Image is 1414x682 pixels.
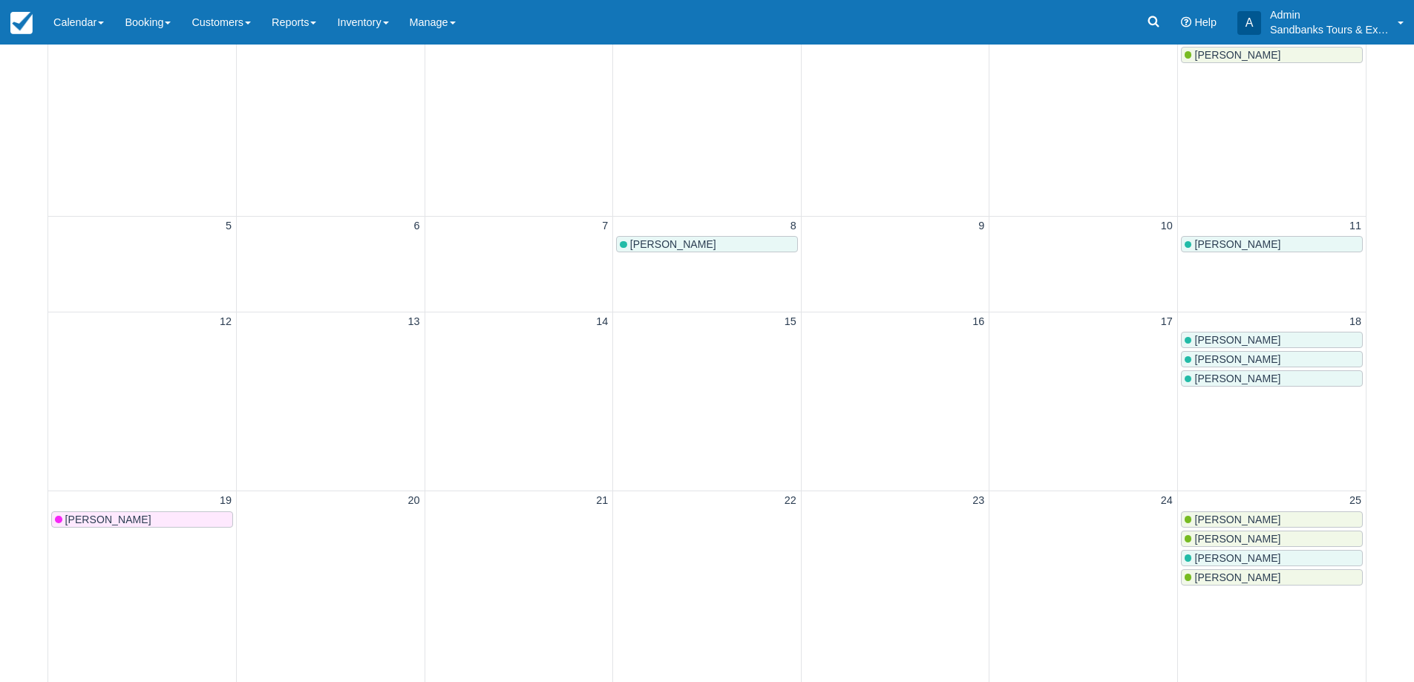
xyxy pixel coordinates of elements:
div: A [1237,11,1261,35]
a: 6 [411,218,423,235]
a: [PERSON_NAME] [1181,531,1363,547]
a: 18 [1346,314,1364,330]
a: 5 [223,218,235,235]
a: 21 [593,493,611,509]
span: [PERSON_NAME] [630,238,716,250]
p: Admin [1270,7,1389,22]
a: 7 [599,218,611,235]
a: [PERSON_NAME] [616,236,798,252]
a: 25 [1346,493,1364,509]
a: [PERSON_NAME] [51,511,233,528]
a: 20 [405,493,423,509]
a: [PERSON_NAME] [1181,511,1363,528]
img: checkfront-main-nav-mini-logo.png [10,12,33,34]
span: [PERSON_NAME] [1194,552,1280,564]
span: Help [1194,16,1217,28]
a: 17 [1158,314,1176,330]
a: [PERSON_NAME] [1181,351,1363,367]
a: 16 [969,314,987,330]
a: [PERSON_NAME] [1181,370,1363,387]
span: [PERSON_NAME] [1194,49,1280,61]
span: [PERSON_NAME] [1194,514,1280,525]
span: [PERSON_NAME] [1194,571,1280,583]
span: [PERSON_NAME] [1194,334,1280,346]
span: [PERSON_NAME] [1194,353,1280,365]
a: 24 [1158,493,1176,509]
span: [PERSON_NAME] [1194,373,1280,384]
a: 9 [975,218,987,235]
a: 13 [405,314,423,330]
span: [PERSON_NAME] [1194,238,1280,250]
a: 22 [782,493,799,509]
a: 14 [593,314,611,330]
i: Help [1181,17,1191,27]
a: [PERSON_NAME] [1181,332,1363,348]
span: [PERSON_NAME] [65,514,151,525]
a: 12 [217,314,235,330]
a: 10 [1158,218,1176,235]
a: 11 [1346,218,1364,235]
p: Sandbanks Tours & Experiences [1270,22,1389,37]
a: [PERSON_NAME] [1181,550,1363,566]
span: [PERSON_NAME] [1194,533,1280,545]
a: 19 [217,493,235,509]
a: [PERSON_NAME] [1181,569,1363,586]
a: [PERSON_NAME] [1181,236,1363,252]
a: 23 [969,493,987,509]
a: [PERSON_NAME] [1181,47,1363,63]
a: 15 [782,314,799,330]
a: 8 [788,218,799,235]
